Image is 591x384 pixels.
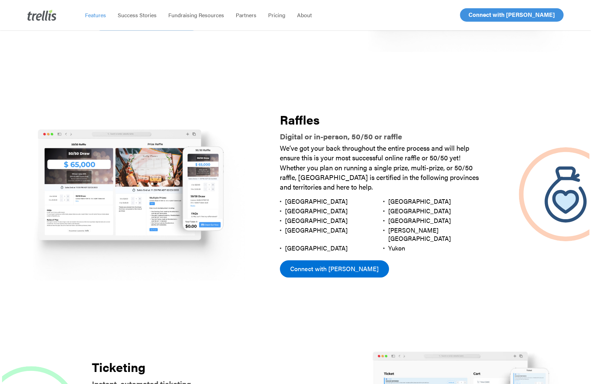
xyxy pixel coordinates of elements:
img: Trellis [28,10,56,21]
a: Connect with [PERSON_NAME] [460,8,563,22]
span: [PERSON_NAME][GEOGRAPHIC_DATA] [388,225,451,242]
a: Partners [230,12,262,19]
a: About [291,12,318,19]
span: [GEOGRAPHIC_DATA] [388,206,451,215]
strong: Digital or in-person, 50/50 or raffle [280,131,402,141]
span: Pricing [268,11,285,19]
span: About [297,11,312,19]
span: [GEOGRAPHIC_DATA] [285,243,348,252]
span: [GEOGRAPHIC_DATA] [285,225,348,234]
span: Partners [236,11,256,19]
span: Fundraising Resources [168,11,224,19]
a: Connect with [PERSON_NAME] [280,260,389,277]
span: Features [85,11,106,19]
a: Features [79,12,112,19]
span: [GEOGRAPHIC_DATA] [388,196,451,205]
strong: Ticketing [92,358,146,375]
strong: Raffles [280,110,320,128]
span: Connect with [PERSON_NAME] [468,10,555,19]
span: Connect with [PERSON_NAME] [290,264,379,273]
a: Success Stories [112,12,162,19]
a: Fundraising Resources [162,12,230,19]
span: [GEOGRAPHIC_DATA] [285,216,348,224]
a: Pricing [262,12,291,19]
span: [GEOGRAPHIC_DATA] [285,196,348,205]
span: Success Stories [118,11,157,19]
span: [GEOGRAPHIC_DATA] [388,216,451,224]
span: [GEOGRAPHIC_DATA] [285,206,348,215]
span: We’ve got your back throughout the entire process and will help ensure this is your most successf... [280,143,479,191]
span: Yukon [388,243,405,252]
